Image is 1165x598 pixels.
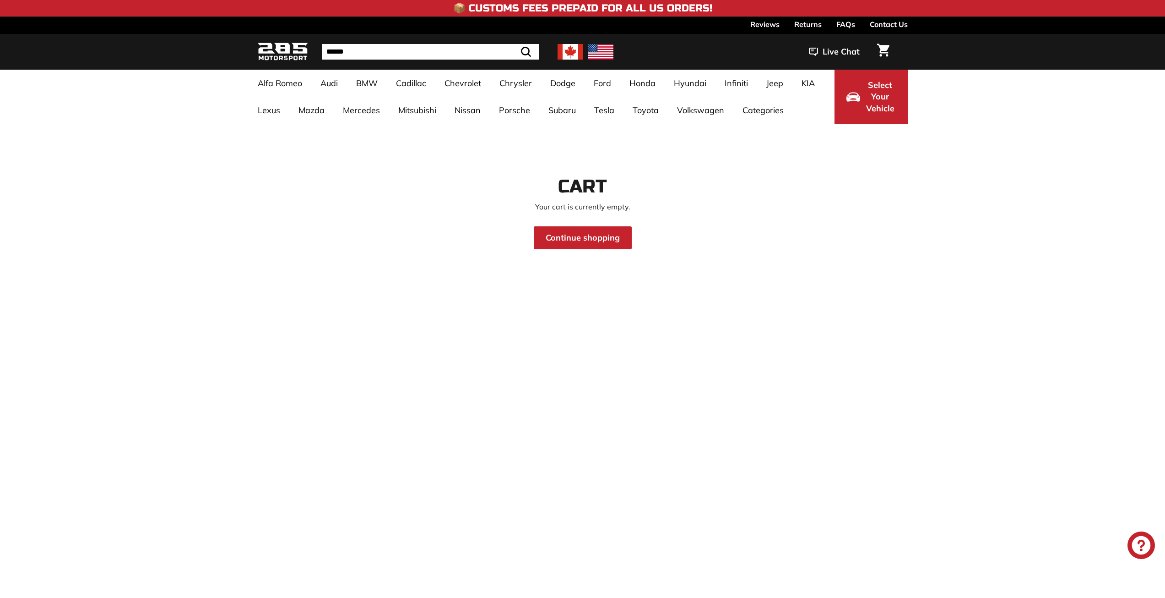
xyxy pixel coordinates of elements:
a: Jeep [757,70,792,97]
a: Infiniti [715,70,757,97]
p: Your cart is currently empty. [258,201,908,212]
a: Tesla [585,97,623,124]
a: Alfa Romeo [249,70,311,97]
a: Chrysler [490,70,541,97]
a: BMW [347,70,387,97]
a: Nissan [445,97,490,124]
a: Chevrolet [435,70,490,97]
a: Subaru [539,97,585,124]
a: Mazda [289,97,334,124]
a: Lexus [249,97,289,124]
a: Mitsubishi [389,97,445,124]
a: Toyota [623,97,668,124]
h4: 📦 Customs Fees Prepaid for All US Orders! [453,3,712,14]
a: FAQs [836,16,855,32]
h1: Cart [258,176,908,197]
a: Porsche [490,97,539,124]
a: Hyundai [665,70,715,97]
inbox-online-store-chat: Shopify online store chat [1125,532,1158,561]
button: Select Your Vehicle [834,70,908,124]
a: Reviews [750,16,780,32]
span: Select Your Vehicle [865,79,896,115]
button: Live Chat [797,40,872,63]
a: Cart [872,36,895,67]
a: Dodge [541,70,585,97]
a: Cadillac [387,70,435,97]
a: KIA [792,70,824,97]
a: Honda [620,70,665,97]
a: Returns [794,16,822,32]
a: Continue shopping [534,226,632,249]
a: Audi [311,70,347,97]
a: Mercedes [334,97,389,124]
a: Categories [733,97,793,124]
a: Ford [585,70,620,97]
input: Search [322,44,539,60]
span: Live Chat [823,46,860,58]
a: Volkswagen [668,97,733,124]
img: Logo_285_Motorsport_areodynamics_components [258,41,308,63]
a: Contact Us [870,16,908,32]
